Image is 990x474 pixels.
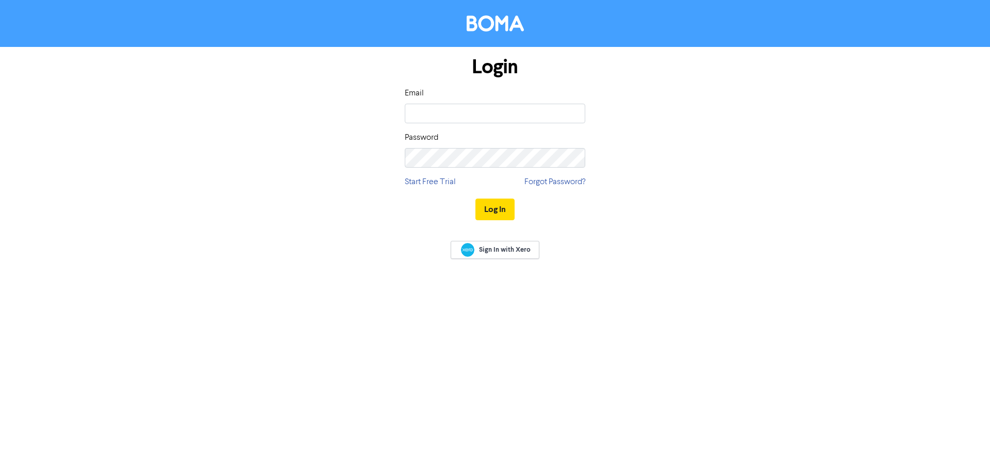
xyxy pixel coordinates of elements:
[524,176,585,188] a: Forgot Password?
[405,176,456,188] a: Start Free Trial
[451,241,539,259] a: Sign In with Xero
[405,55,585,79] h1: Login
[479,245,531,254] span: Sign In with Xero
[461,243,474,257] img: Xero logo
[938,424,990,474] iframe: Chat Widget
[467,15,524,31] img: BOMA Logo
[405,87,424,100] label: Email
[405,132,438,144] label: Password
[475,199,515,220] button: Log In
